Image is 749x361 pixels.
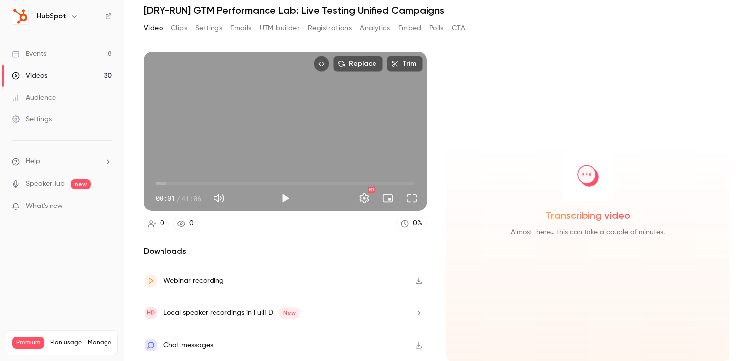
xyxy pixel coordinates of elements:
[12,49,46,59] div: Events
[368,187,374,193] div: HD
[545,208,630,222] span: Transcribing video
[173,217,198,230] a: 0
[12,156,112,167] li: help-dropdown-opener
[100,202,112,211] iframe: Noticeable Trigger
[308,20,352,36] button: Registrations
[12,8,28,24] img: HubSpot
[163,307,300,319] div: Local speaker recordings in FullHD
[156,193,175,204] span: 00:01
[189,218,194,229] div: 0
[50,339,82,347] span: Plan usage
[398,20,422,36] button: Embed
[12,337,44,349] span: Premium
[396,217,427,230] a: 0%
[260,20,300,36] button: UTM builder
[163,339,213,351] div: Chat messages
[195,20,222,36] button: Settings
[209,188,229,208] button: Mute
[360,20,390,36] button: Analytics
[275,188,295,208] button: Play
[279,307,300,319] span: New
[314,56,329,72] button: Embed video
[26,156,40,167] span: Help
[378,188,398,208] button: Turn on miniplayer
[144,4,729,16] h1: [DRY-RUN] GTM Performance Lab: Live Testing Unified Campaigns
[171,20,187,36] button: Clips
[413,218,422,229] div: 0 %
[163,275,224,287] div: Webinar recording
[26,201,63,211] span: What's new
[26,179,65,189] a: SpeakerHub
[511,226,665,238] span: Almost there… this can take a couple of minutes.
[402,188,422,208] button: Full screen
[452,20,465,36] button: CTA
[37,11,66,21] h6: HubSpot
[160,218,164,229] div: 0
[12,114,52,124] div: Settings
[144,20,163,36] button: Video
[429,20,444,36] button: Polls
[354,188,374,208] button: Settings
[333,56,383,72] button: Replace
[12,93,56,103] div: Audience
[71,179,91,189] span: new
[88,339,111,347] a: Manage
[156,193,201,204] div: 00:01
[176,193,180,204] span: /
[144,245,427,257] h2: Downloads
[387,56,423,72] button: Trim
[181,193,201,204] span: 41:06
[12,71,47,81] div: Videos
[144,217,169,230] a: 0
[230,20,251,36] button: Emails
